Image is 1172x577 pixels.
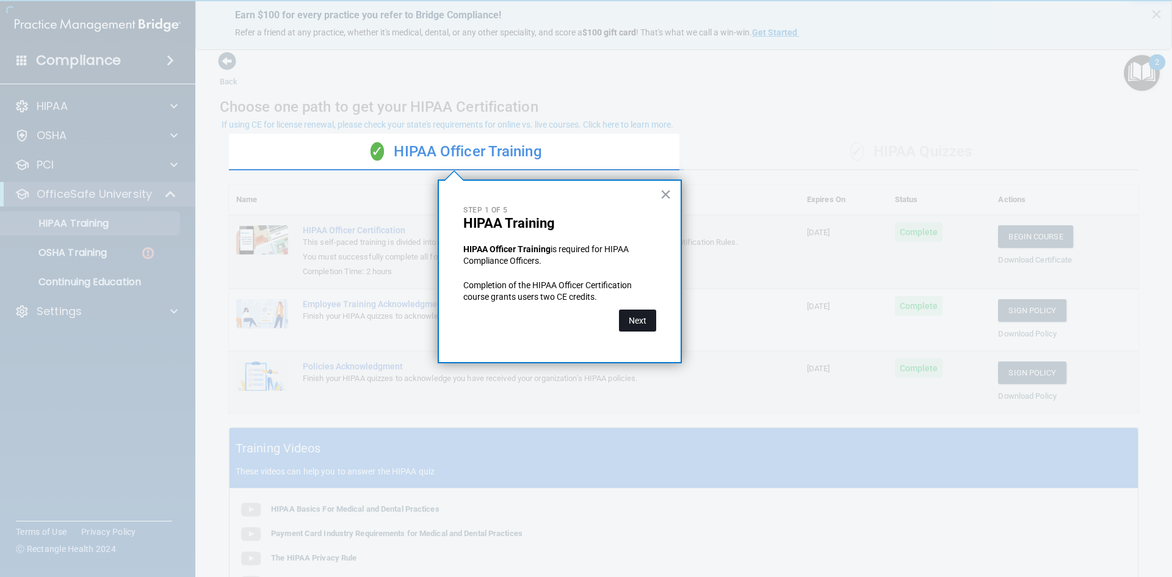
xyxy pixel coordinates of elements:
button: Next [619,310,656,332]
button: Close [660,184,671,204]
div: HIPAA Officer Training [229,134,684,170]
p: Completion of the HIPAA Officer Certification course grants users two CE credits. [463,280,656,303]
p: Step 1 of 5 [463,205,656,216]
p: HIPAA Training [463,216,656,231]
span: ✓ [371,142,384,161]
strong: HIPAA Officer Training [463,244,551,254]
